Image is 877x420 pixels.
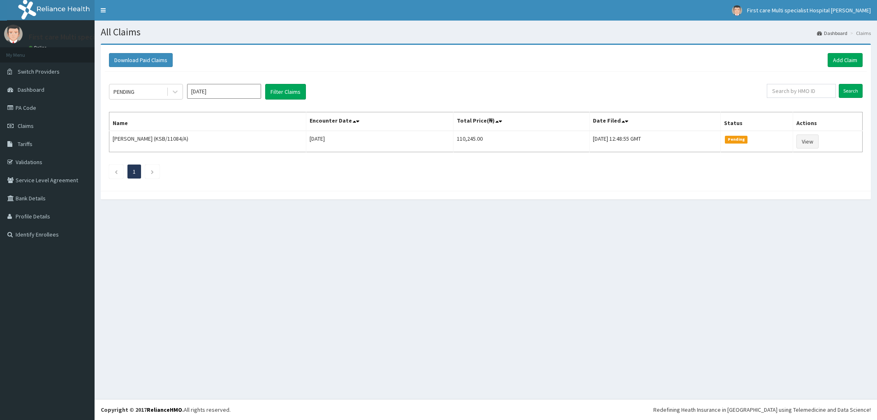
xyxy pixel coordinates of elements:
[4,25,23,43] img: User Image
[29,33,193,41] p: First care Multi specialist Hospital [PERSON_NAME]
[101,406,184,413] strong: Copyright © 2017 .
[453,112,589,131] th: Total Price(₦)
[653,406,871,414] div: Redefining Heath Insurance in [GEOGRAPHIC_DATA] using Telemedicine and Data Science!
[306,112,454,131] th: Encounter Date
[725,136,747,143] span: Pending
[18,122,34,130] span: Claims
[796,135,819,149] a: View
[18,68,60,75] span: Switch Providers
[732,5,742,16] img: User Image
[817,30,847,37] a: Dashboard
[113,88,134,96] div: PENDING
[29,45,49,51] a: Online
[721,112,793,131] th: Status
[109,53,173,67] button: Download Paid Claims
[848,30,871,37] li: Claims
[114,168,118,175] a: Previous page
[101,27,871,37] h1: All Claims
[589,131,720,152] td: [DATE] 12:48:55 GMT
[147,406,182,413] a: RelianceHMO
[828,53,863,67] a: Add Claim
[109,112,306,131] th: Name
[453,131,589,152] td: 110,245.00
[265,84,306,100] button: Filter Claims
[747,7,871,14] span: First care Multi specialist Hospital [PERSON_NAME]
[133,168,136,175] a: Page 1 is your current page
[589,112,720,131] th: Date Filed
[109,131,306,152] td: [PERSON_NAME] (KSB/11084/A)
[306,131,454,152] td: [DATE]
[18,86,44,93] span: Dashboard
[767,84,836,98] input: Search by HMO ID
[793,112,862,131] th: Actions
[187,84,261,99] input: Select Month and Year
[150,168,154,175] a: Next page
[95,399,877,420] footer: All rights reserved.
[839,84,863,98] input: Search
[18,140,32,148] span: Tariffs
